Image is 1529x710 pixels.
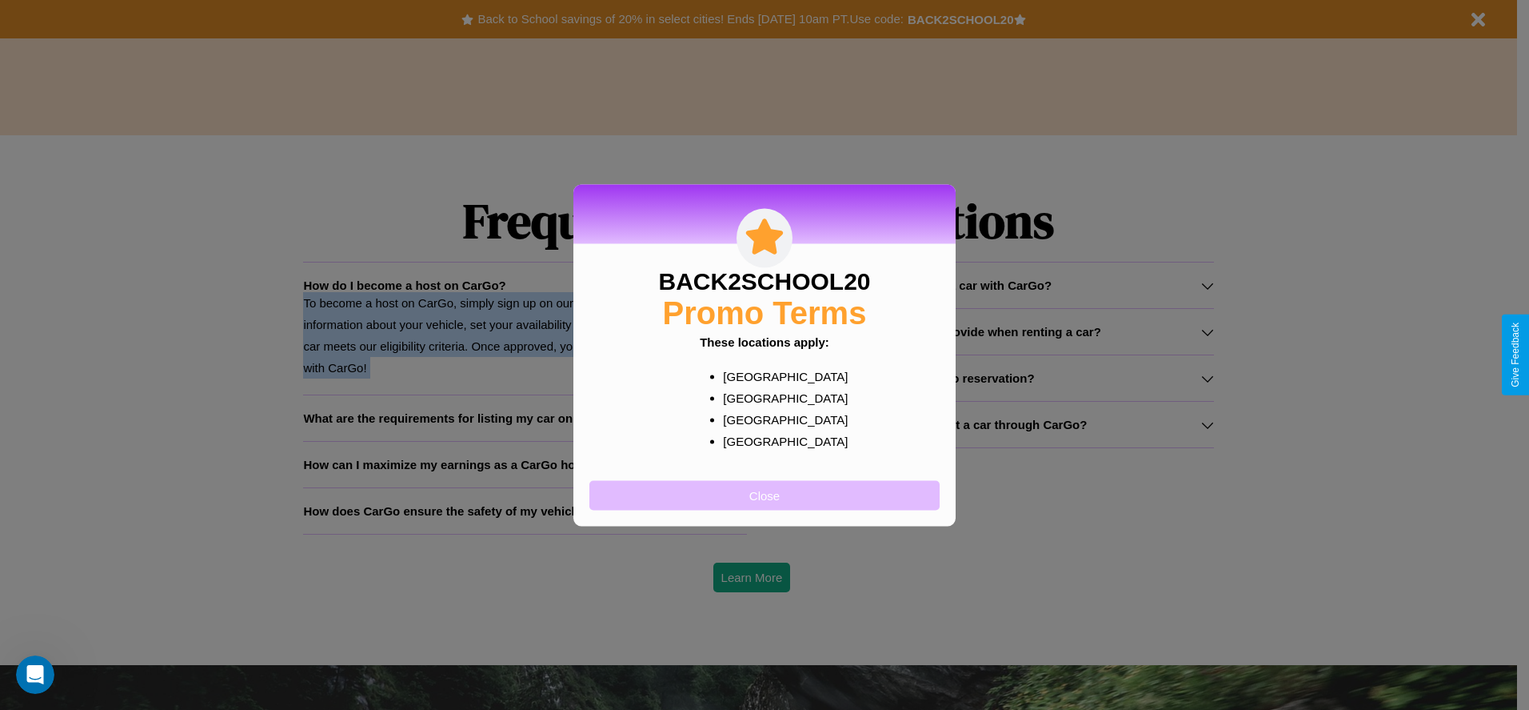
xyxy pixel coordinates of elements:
p: [GEOGRAPHIC_DATA] [723,365,837,387]
h3: BACK2SCHOOL20 [658,267,870,295]
p: [GEOGRAPHIC_DATA] [723,408,837,430]
div: Give Feedback [1510,323,1521,387]
p: [GEOGRAPHIC_DATA] [723,387,837,408]
iframe: Intercom live chat [16,656,54,694]
h2: Promo Terms [663,295,867,331]
button: Close [589,480,940,510]
b: These locations apply: [700,335,829,348]
p: [GEOGRAPHIC_DATA] [723,430,837,451]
